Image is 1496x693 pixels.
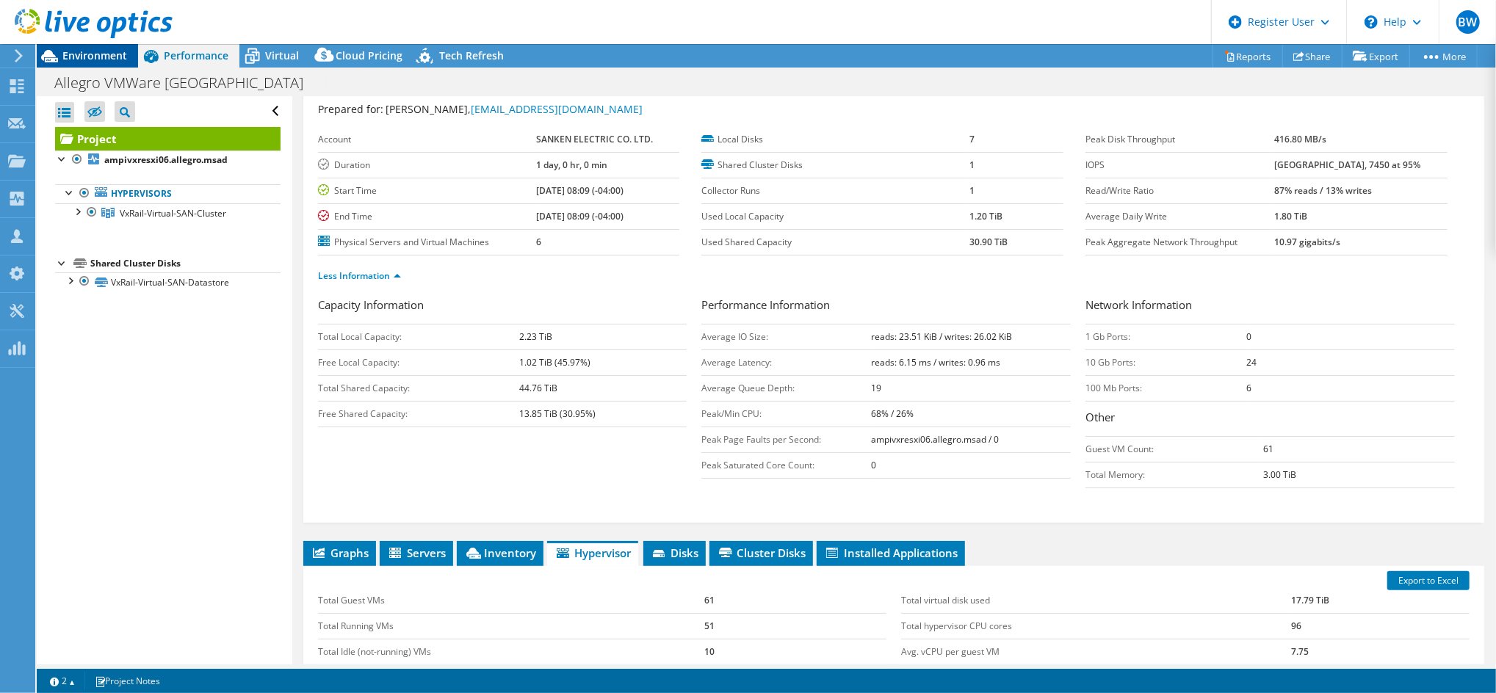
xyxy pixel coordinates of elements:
a: VxRail-Virtual-SAN-Cluster [55,203,281,222]
td: Average Latency: [701,349,871,375]
b: SANKEN ELECTRIC CO. LTD. [537,133,654,145]
b: 1.80 TiB [1274,210,1307,222]
b: 1.02 TiB (45.97%) [519,356,590,369]
b: ampivxresxi06.allegro.msad [104,153,228,166]
h3: Network Information [1085,297,1455,316]
h3: Performance Information [701,297,1071,316]
span: BW [1456,10,1480,34]
b: 1 day, 0 hr, 0 min [537,159,608,171]
td: 17.79 TiB [1291,588,1470,614]
label: Account [318,132,537,147]
a: 2 [40,672,85,690]
td: 96 [1291,613,1470,639]
b: 6 [537,236,542,248]
b: 1.20 TiB [969,210,1002,222]
td: Total Guest VMs [318,588,704,614]
td: Free Local Capacity: [318,349,519,375]
b: 6 [1246,382,1251,394]
td: Guest VM Count: [1085,436,1263,462]
label: Start Time [318,184,537,198]
b: reads: 6.15 ms / writes: 0.96 ms [871,356,1000,369]
span: Tech Refresh [439,48,504,62]
span: Installed Applications [824,545,958,560]
b: 24 [1246,356,1257,369]
b: [DATE] 08:09 (-04:00) [537,210,624,222]
a: Hypervisors [55,184,281,203]
label: Used Local Capacity [701,209,969,224]
td: 61 [704,588,886,614]
div: Shared Cluster Disks [90,255,281,272]
b: ampivxresxi06.allegro.msad / 0 [871,433,999,446]
td: Total Shared Capacity: [318,375,519,401]
b: 416.80 MB/s [1274,133,1326,145]
label: End Time [318,209,537,224]
label: Duration [318,158,537,173]
span: Virtual [265,48,299,62]
b: 10.97 gigabits/s [1274,236,1340,248]
a: Share [1282,45,1343,68]
td: Total hypervisor CPU cores [901,613,1291,639]
b: 2.23 TiB [519,330,552,343]
label: Peak Disk Throughput [1085,132,1274,147]
span: Cloud Pricing [336,48,402,62]
b: 0 [871,459,876,471]
a: Export [1342,45,1410,68]
td: 100 Mb Ports: [1085,375,1246,401]
td: Average IO Size: [701,324,871,349]
label: Peak Aggregate Network Throughput [1085,235,1274,250]
b: 7 [969,133,975,145]
b: 1 [969,184,975,197]
span: Environment [62,48,127,62]
td: Total Local Capacity: [318,324,519,349]
span: Performance [164,48,228,62]
label: Collector Runs [701,184,969,198]
a: More [1409,45,1478,68]
b: reads: 23.51 KiB / writes: 26.02 KiB [871,330,1012,343]
span: [PERSON_NAME], [386,102,643,116]
b: 61 [1263,443,1273,455]
b: 13.85 TiB (30.95%) [519,407,596,420]
td: Peak Page Faults per Second: [701,427,871,452]
td: 1 Gb Ports: [1085,324,1246,349]
td: Total virtual disk used [901,588,1291,614]
span: Hypervisor [554,545,631,560]
a: Reports [1213,45,1283,68]
label: Prepared for: [318,102,383,116]
td: 10 [704,639,886,664]
b: 19 [871,382,881,394]
a: ampivxresxi06.allegro.msad [55,150,281,170]
label: Read/Write Ratio [1085,184,1274,198]
span: Servers [387,545,446,560]
b: 87% reads / 13% writes [1274,184,1372,197]
a: Export to Excel [1387,571,1470,590]
b: 3.00 TiB [1263,468,1296,481]
td: Avg. vCPU per guest VM [901,639,1291,664]
a: Project Notes [84,672,170,690]
b: 0 [1246,330,1251,343]
h1: Allegro VMWare [GEOGRAPHIC_DATA] [48,75,326,91]
td: Free Shared Capacity: [318,401,519,427]
b: 30.90 TiB [969,236,1008,248]
svg: \n [1365,15,1378,29]
span: Inventory [464,545,536,560]
td: Total Idle (not-running) VMs [318,639,704,664]
a: VxRail-Virtual-SAN-Datastore [55,272,281,291]
td: Peak/Min CPU: [701,401,871,427]
td: 10 Gb Ports: [1085,349,1246,375]
span: Disks [651,545,698,560]
td: Total Running VMs [318,613,704,639]
b: 44.76 TiB [519,382,557,394]
b: [DATE] 08:09 (-04:00) [537,184,624,197]
h3: Capacity Information [318,297,687,316]
td: Total Memory: [1085,462,1263,487]
label: Used Shared Capacity [701,235,969,250]
a: Project [55,127,281,150]
a: [EMAIL_ADDRESS][DOMAIN_NAME] [471,102,643,116]
span: Cluster Disks [717,545,806,560]
span: VxRail-Virtual-SAN-Cluster [120,207,226,219]
label: Average Daily Write [1085,209,1274,224]
label: Physical Servers and Virtual Machines [318,235,537,250]
a: Less Information [318,269,401,282]
span: Graphs [311,545,369,560]
td: 7.75 [1291,639,1470,664]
